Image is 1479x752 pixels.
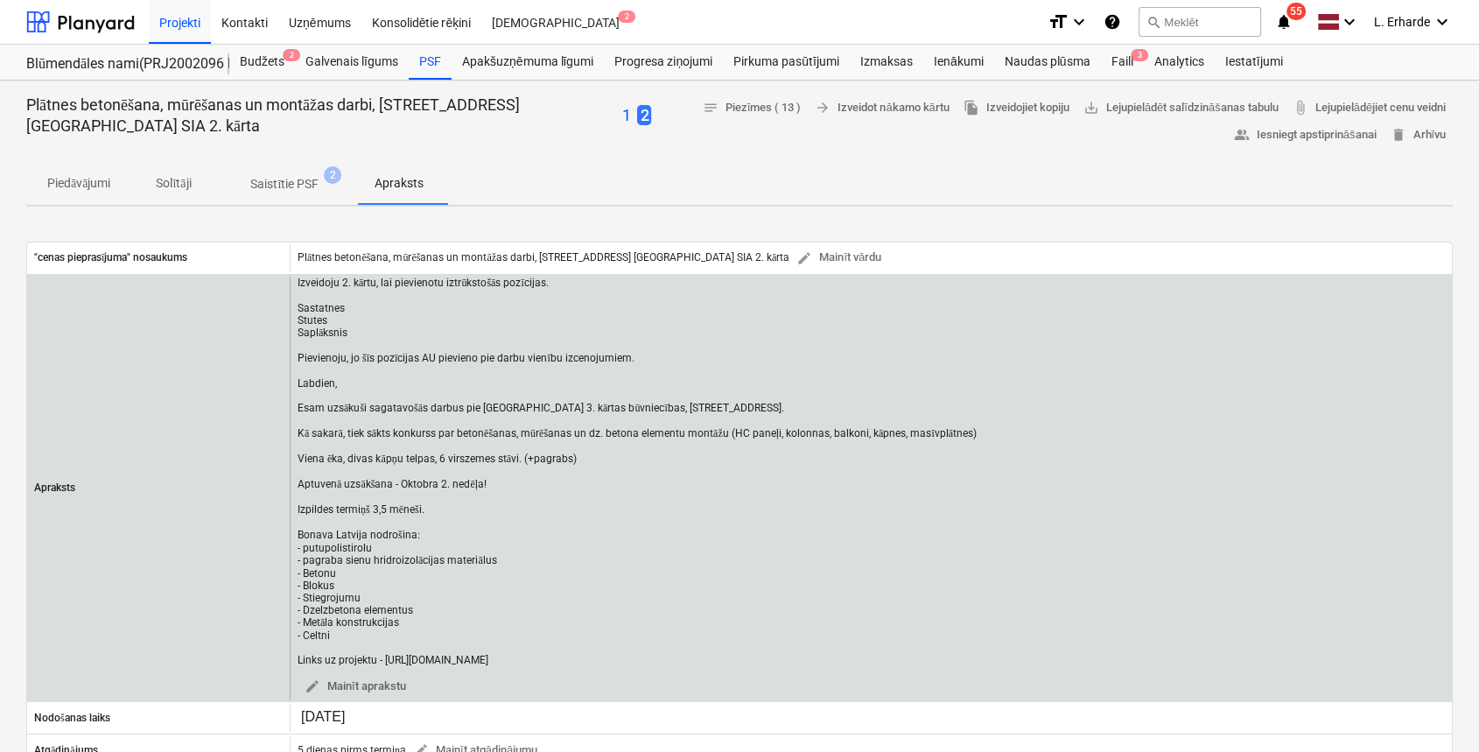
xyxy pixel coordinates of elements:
[26,95,614,137] p: Plātnes betonēšana, mūrēšanas un montāžas darbi, [STREET_ADDRESS] [GEOGRAPHIC_DATA] SIA 2. kārta
[796,250,812,266] span: edit
[696,95,809,122] button: Piezīmes ( 13 )
[618,11,635,23] span: 2
[1104,11,1121,32] i: Zināšanu pamats
[1069,11,1090,32] i: keyboard_arrow_down
[375,174,424,193] p: Apraksts
[1146,15,1160,29] span: search
[229,45,295,80] a: Budžets2
[152,174,194,193] p: Solītāji
[1234,125,1377,145] span: Iesniegt apstiprināšanai
[703,100,718,116] span: notes
[47,174,110,193] p: Piedāvājumi
[957,95,1076,122] button: Izveidojiet kopiju
[295,45,409,80] a: Galvenais līgums
[1390,125,1446,145] span: Arhīvu
[298,244,888,271] div: Plātnes betonēšana, mūrēšanas un montāžas darbi, [STREET_ADDRESS] [GEOGRAPHIC_DATA] SIA 2. kārta
[1286,3,1306,20] span: 55
[34,711,110,726] p: Nodošanas laiks
[298,277,977,666] div: Izveidoju 2. kārtu, lai pievienotu iztrūkstošās pozīcijas. Sastatnes Stutes Saplāksnis Pievienoju...
[1383,122,1453,149] button: Arhīvu
[305,678,320,694] span: edit
[1083,100,1099,116] span: save_alt
[229,45,295,80] div: Budžets
[1391,668,1479,752] iframe: Chat Widget
[1293,98,1446,118] span: Lejupielādējiet cenu veidni
[324,166,341,184] span: 2
[1083,98,1279,118] span: Lejupielādēt salīdzināšanas tabulu
[1275,11,1293,32] i: notifications
[637,104,651,127] button: 2
[1374,15,1430,29] span: L. Erharde
[26,55,208,74] div: Blūmendāles nami(PRJ2002096 Prūšu 3 kārta) - 2601984
[994,45,1101,80] a: Naudas plūsma
[1390,127,1405,143] span: delete
[796,248,881,268] span: Mainīt vārdu
[1143,45,1214,80] a: Analytics
[298,673,413,700] button: Mainīt aprakstu
[808,95,956,122] button: Izveidot nākamo kārtu
[1227,122,1384,149] button: Iesniegt apstiprināšanai
[1076,95,1286,122] a: Lejupielādēt salīdzināšanas tabulu
[1048,11,1069,32] i: format_size
[452,45,604,80] a: Apakšuzņēmuma līgumi
[34,481,75,495] p: Apraksts
[1139,7,1261,37] button: Meklēt
[964,100,979,116] span: file_copy
[1432,11,1453,32] i: keyboard_arrow_down
[621,104,630,127] button: 1
[604,45,723,80] a: Progresa ziņojumi
[789,244,888,271] button: Mainīt vārdu
[1293,100,1308,116] span: attach_file
[815,98,949,118] span: Izveidot nākamo kārtu
[923,45,994,80] a: Ienākumi
[637,105,651,125] span: 2
[1339,11,1360,32] i: keyboard_arrow_down
[305,677,406,697] span: Mainīt aprakstu
[815,100,831,116] span: arrow_forward
[1286,95,1453,122] a: Lejupielādējiet cenu veidni
[283,49,300,61] span: 2
[850,45,923,80] a: Izmaksas
[250,175,319,193] p: Saistītie PSF
[723,45,850,80] a: Pirkuma pasūtījumi
[621,105,630,126] p: 1
[1234,127,1250,143] span: people_alt
[1131,49,1148,61] span: 3
[1214,45,1293,80] a: Iestatījumi
[1100,45,1143,80] a: Faili3
[964,98,1069,118] span: Izveidojiet kopiju
[409,45,452,80] a: PSF
[1100,45,1143,80] div: Faili
[703,98,802,118] span: Piezīmes ( 13 )
[34,250,187,265] p: "cenas pieprasījuma" nosaukums
[298,706,380,730] input: Mainīt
